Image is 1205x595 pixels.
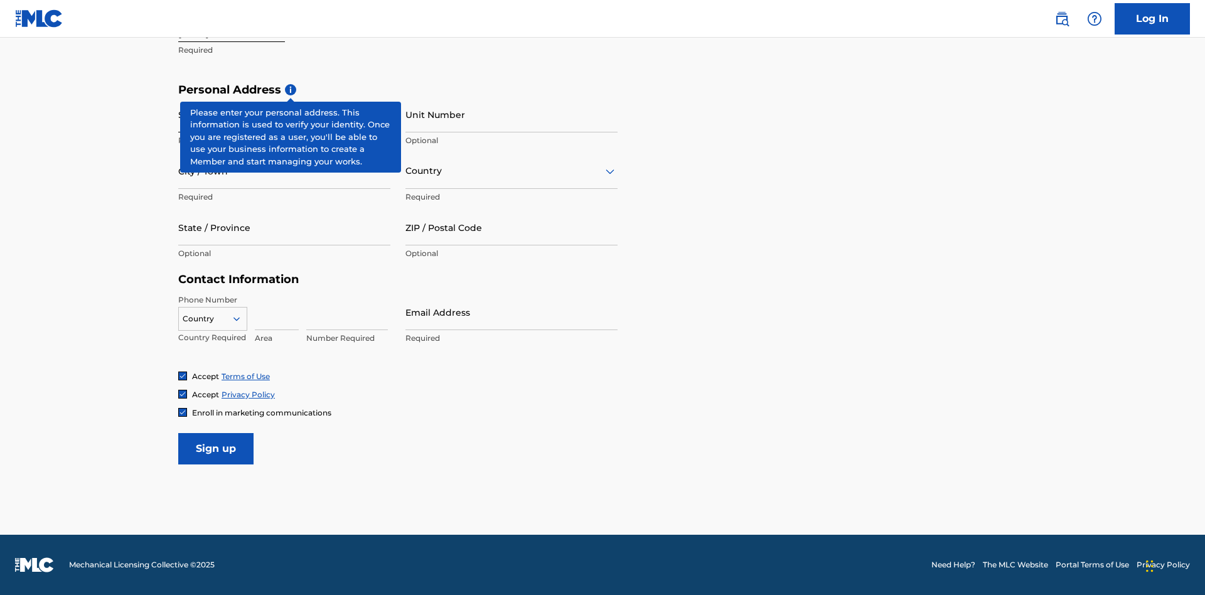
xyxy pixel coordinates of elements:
[178,83,1027,97] h5: Personal Address
[306,333,388,344] p: Number Required
[222,390,275,399] a: Privacy Policy
[192,372,219,381] span: Accept
[179,409,186,416] img: checkbox
[931,559,975,571] a: Need Help?
[405,248,618,259] p: Optional
[1056,559,1129,571] a: Portal Terms of Use
[178,332,247,343] p: Country Required
[15,9,63,28] img: MLC Logo
[1087,11,1102,26] img: help
[1054,11,1069,26] img: search
[192,390,219,399] span: Accept
[178,272,618,287] h5: Contact Information
[179,372,186,380] img: checkbox
[192,408,331,417] span: Enroll in marketing communications
[285,84,296,95] span: i
[178,433,254,464] input: Sign up
[1137,559,1190,571] a: Privacy Policy
[983,559,1048,571] a: The MLC Website
[405,191,618,203] p: Required
[1049,6,1074,31] a: Public Search
[178,135,390,146] p: Required
[15,557,54,572] img: logo
[405,333,618,344] p: Required
[1142,535,1205,595] iframe: Chat Widget
[1115,3,1190,35] a: Log In
[178,248,390,259] p: Optional
[1082,6,1107,31] div: Help
[178,45,390,56] p: Required
[179,390,186,398] img: checkbox
[178,191,390,203] p: Required
[1146,547,1154,585] div: Drag
[69,559,215,571] span: Mechanical Licensing Collective © 2025
[222,372,270,381] a: Terms of Use
[405,135,618,146] p: Optional
[255,333,299,344] p: Area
